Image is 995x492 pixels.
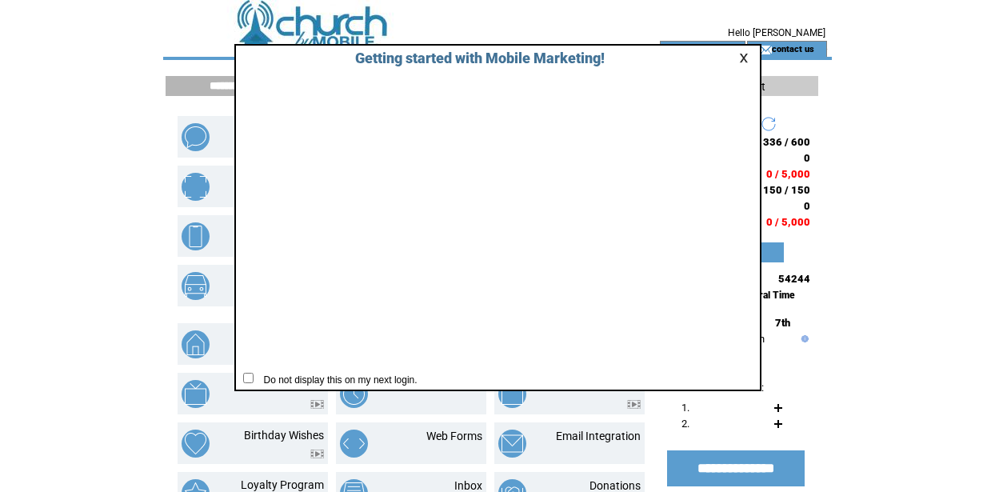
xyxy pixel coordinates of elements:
span: 7th [775,317,790,329]
img: account_icon.gif [685,43,697,56]
a: Email Integration [556,430,641,442]
span: 2. [681,418,689,430]
img: text-to-win.png [498,380,526,408]
img: video.png [627,400,641,409]
img: help.gif [797,335,809,342]
img: web-forms.png [340,430,368,458]
img: scheduled-tasks.png [340,380,368,408]
span: Do not display this on my next login. [256,374,418,386]
span: Hello [PERSON_NAME] [728,27,825,38]
img: contact_us_icon.gif [760,43,772,56]
span: 1. [681,402,689,414]
img: mobile-websites.png [182,222,210,250]
img: property-listing.png [182,330,210,358]
img: video.png [310,400,324,409]
span: 54244 [778,273,810,285]
a: contact us [772,43,814,54]
img: birthday-wishes.png [182,430,210,458]
img: email-integration.png [498,430,526,458]
span: 336 / 600 [763,136,810,148]
span: Central Time [738,290,795,301]
a: Web Forms [426,430,482,442]
span: 0 [804,152,810,164]
img: text-blast.png [182,123,210,151]
a: Donations [589,479,641,492]
img: vehicle-listing.png [182,272,210,300]
a: Inbox [454,479,482,492]
a: Loyalty Program [241,478,324,491]
a: Birthday Wishes [244,429,324,442]
span: 0 / 5,000 [766,216,810,228]
img: video.png [310,450,324,458]
img: mobile-coupons.png [182,173,210,201]
span: 150 / 150 [763,184,810,196]
img: text-to-screen.png [182,380,210,408]
span: 0 [804,200,810,212]
span: Getting started with Mobile Marketing! [339,50,605,66]
span: 0 / 5,000 [766,168,810,180]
